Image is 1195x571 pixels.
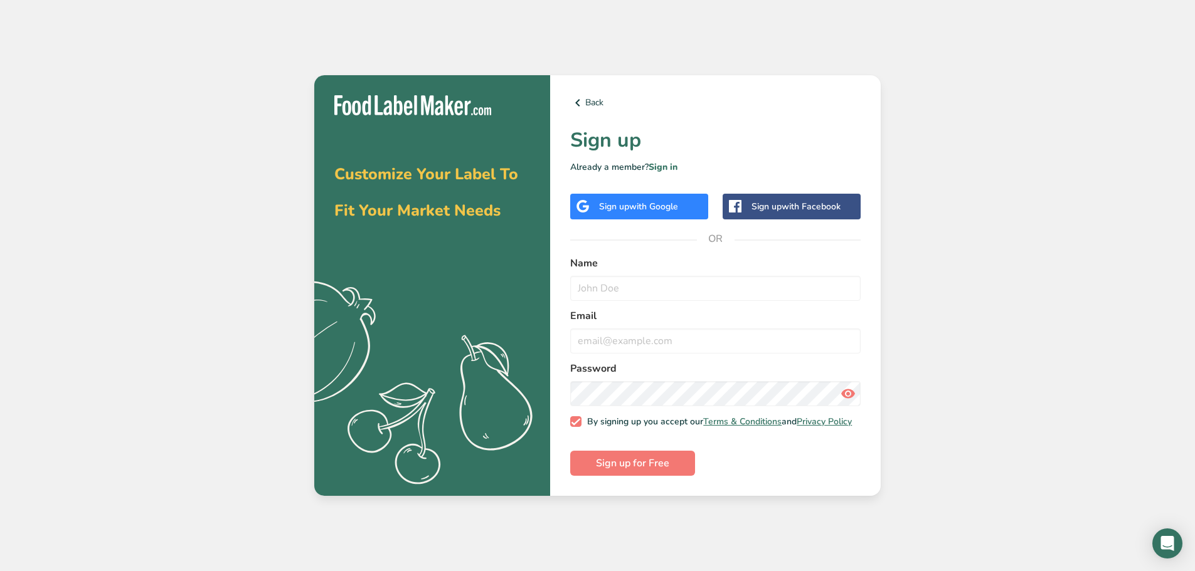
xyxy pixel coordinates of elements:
div: Sign up [599,200,678,213]
a: Privacy Policy [797,416,852,427]
img: Food Label Maker [334,95,491,116]
label: Password [570,361,861,376]
input: John Doe [570,276,861,301]
p: Already a member? [570,160,861,174]
span: Customize Your Label To Fit Your Market Needs [334,164,518,221]
div: Open Intercom Messenger [1152,528,1182,558]
label: Email [570,308,861,323]
span: By signing up you accept our and [582,416,852,427]
a: Terms & Conditions [703,416,782,427]
label: Name [570,256,861,271]
div: Sign up [752,200,841,213]
input: email@example.com [570,328,861,354]
a: Back [570,95,861,110]
span: with Facebook [782,201,841,212]
span: OR [697,220,735,258]
span: with Google [629,201,678,212]
a: Sign in [649,161,677,173]
span: Sign up for Free [596,456,669,471]
h1: Sign up [570,125,861,155]
button: Sign up for Free [570,451,695,476]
